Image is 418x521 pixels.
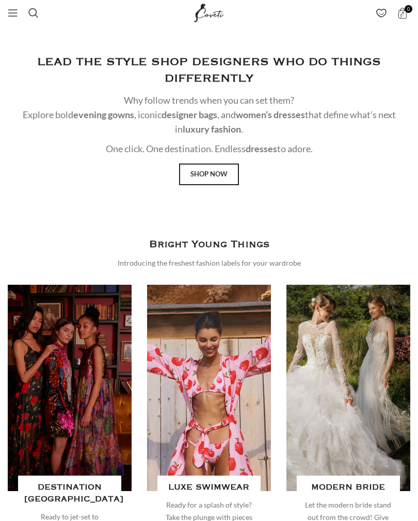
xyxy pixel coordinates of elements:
a: Banner link [8,285,132,491]
strong: dresses [246,143,277,154]
h3: Bright Young Things [149,237,269,253]
div: My Wishlist [371,3,392,23]
strong: designer bags [162,109,217,120]
strong: women’s dresses [236,109,305,120]
a: Fancy designing your own shoe? | Discover Now [132,30,286,39]
h2: LEAD THE STYLE SHOP DESIGNERS WHO DO THINGS DIFFERENTLY [8,54,410,88]
a: Shop Now [179,164,239,185]
a: Banner link [147,285,271,491]
span: 0 [405,5,412,13]
h4: DESTINATION [GEOGRAPHIC_DATA] [24,482,115,506]
a: Site logo [192,8,227,17]
a: Open mobile menu [3,3,23,23]
a: 0 [392,3,413,23]
a: Search [23,3,44,23]
p: One click. One destination. Endless to adore. [8,141,410,156]
strong: luxury fashion [183,123,241,135]
p: Why follow trends when you can set them? Explore bold , iconic , and that define what’s next in . [8,93,410,136]
div: Introducing the freshest fashion labels for your wardrobe [118,257,301,269]
a: Banner link [286,285,410,491]
h4: MODERN BRIDE [303,482,394,494]
h4: LUXE SWIMWEAR [164,482,254,494]
strong: evening gowns [73,109,134,120]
